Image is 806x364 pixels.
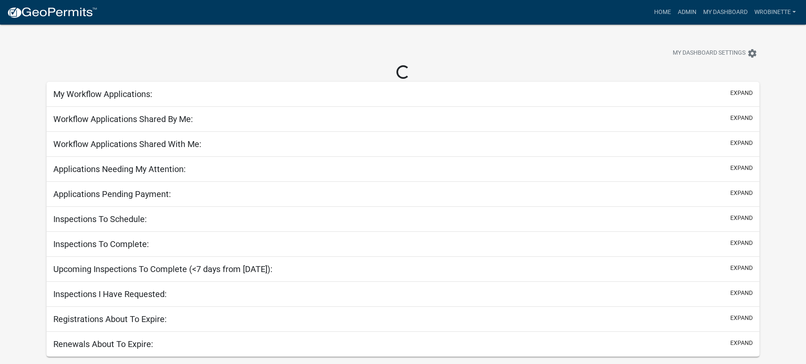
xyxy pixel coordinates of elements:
button: expand [730,164,753,172]
button: My Dashboard Settingssettings [666,45,764,61]
h5: Registrations About To Expire: [53,314,167,324]
button: expand [730,339,753,347]
button: expand [730,139,753,147]
button: expand [730,189,753,197]
h5: Applications Needing My Attention: [53,164,186,174]
i: settings [747,48,757,58]
h5: Renewals About To Expire: [53,339,153,349]
h5: Applications Pending Payment: [53,189,171,199]
h5: My Workflow Applications: [53,89,152,99]
span: My Dashboard Settings [673,48,745,58]
button: expand [730,314,753,322]
a: Home [651,4,674,20]
button: expand [730,214,753,222]
a: My Dashboard [700,4,751,20]
h5: Inspections To Schedule: [53,214,147,224]
h5: Inspections To Complete: [53,239,149,249]
h5: Inspections I Have Requested: [53,289,167,299]
button: expand [730,89,753,97]
button: expand [730,114,753,122]
button: expand [730,239,753,247]
h5: Workflow Applications Shared By Me: [53,114,193,124]
button: expand [730,264,753,272]
h5: Upcoming Inspections To Complete (<7 days from [DATE]): [53,264,272,274]
a: Admin [674,4,700,20]
button: expand [730,289,753,297]
a: wrobinette [751,4,799,20]
h5: Workflow Applications Shared With Me: [53,139,201,149]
